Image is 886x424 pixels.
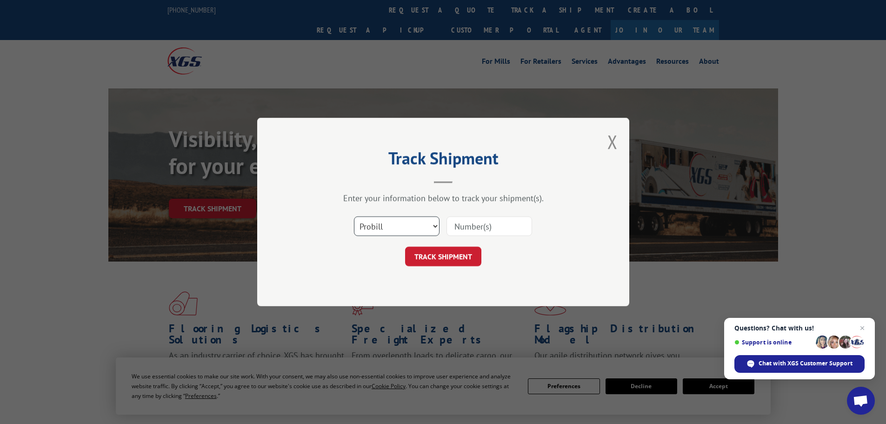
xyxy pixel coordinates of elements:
[734,324,865,332] span: Questions? Chat with us!
[759,359,853,368] span: Chat with XGS Customer Support
[734,355,865,373] div: Chat with XGS Customer Support
[304,193,583,203] div: Enter your information below to track your shipment(s).
[304,152,583,169] h2: Track Shipment
[847,387,875,415] div: Open chat
[607,129,618,154] button: Close modal
[446,216,532,236] input: Number(s)
[405,247,481,266] button: TRACK SHIPMENT
[734,339,813,346] span: Support is online
[857,323,868,334] span: Close chat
